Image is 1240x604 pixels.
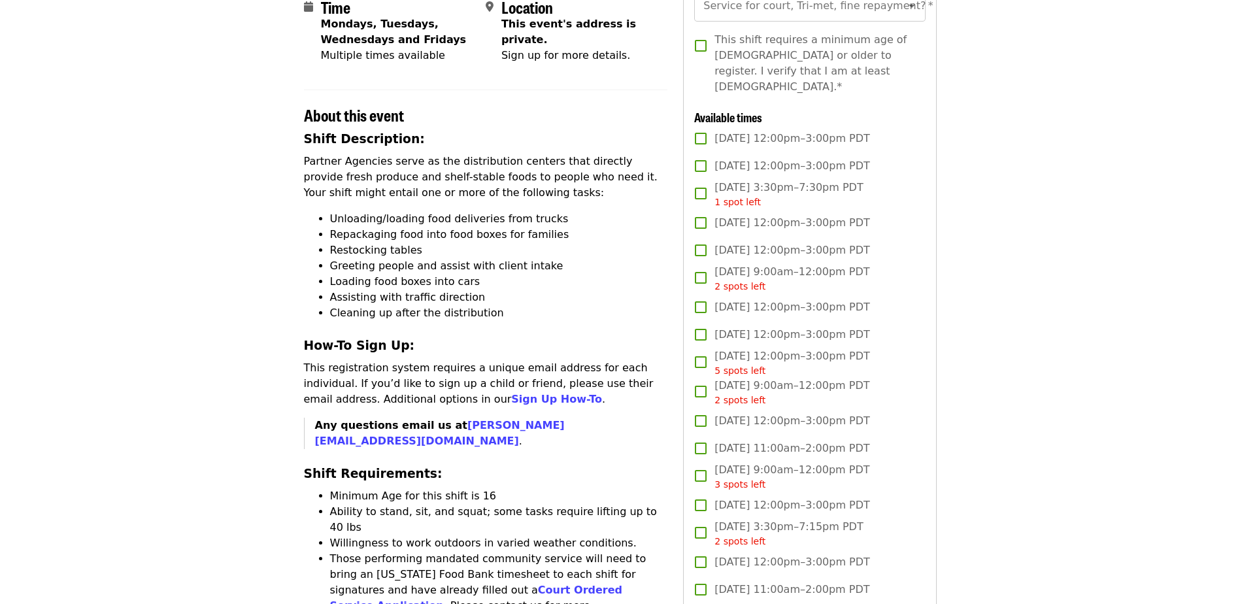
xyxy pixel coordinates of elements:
[714,395,765,405] span: 2 spots left
[714,462,869,492] span: [DATE] 9:00am–12:00pm PDT
[714,327,870,343] span: [DATE] 12:00pm–3:00pm PDT
[330,243,668,258] li: Restocking tables
[714,215,870,231] span: [DATE] 12:00pm–3:00pm PDT
[714,479,765,490] span: 3 spots left
[511,393,602,405] a: Sign Up How-To
[304,360,668,407] p: This registration system requires a unique email address for each individual. If you’d like to si...
[714,281,765,292] span: 2 spots left
[501,18,636,46] span: This event's address is private.
[304,154,668,201] p: Partner Agencies serve as the distribution centers that directly provide fresh produce and shelf-...
[330,305,668,321] li: Cleaning up after the distribution
[330,504,668,535] li: Ability to stand, sit, and squat; some tasks require lifting up to 40 lbs
[330,535,668,551] li: Willingness to work outdoors in varied weather conditions.
[714,536,765,546] span: 2 spots left
[330,274,668,290] li: Loading food boxes into cars
[321,48,475,63] div: Multiple times available
[304,1,313,13] i: calendar icon
[330,211,668,227] li: Unloading/loading food deliveries from trucks
[714,197,761,207] span: 1 spot left
[304,467,443,480] strong: Shift Requirements:
[714,32,914,95] span: This shift requires a minimum age of [DEMOGRAPHIC_DATA] or older to register. I verify that I am ...
[694,109,762,126] span: Available times
[714,180,863,209] span: [DATE] 3:30pm–7:30pm PDT
[714,131,870,146] span: [DATE] 12:00pm–3:00pm PDT
[714,158,870,174] span: [DATE] 12:00pm–3:00pm PDT
[714,365,765,376] span: 5 spots left
[714,413,870,429] span: [DATE] 12:00pm–3:00pm PDT
[714,243,870,258] span: [DATE] 12:00pm–3:00pm PDT
[714,497,870,513] span: [DATE] 12:00pm–3:00pm PDT
[486,1,494,13] i: map-marker-alt icon
[315,418,668,449] p: .
[304,132,425,146] strong: Shift Description:
[304,103,404,126] span: About this event
[304,339,415,352] strong: How-To Sign Up:
[714,519,863,548] span: [DATE] 3:30pm–7:15pm PDT
[501,49,630,61] span: Sign up for more details.
[330,488,668,504] li: Minimum Age for this shift is 16
[714,264,869,294] span: [DATE] 9:00am–12:00pm PDT
[714,378,869,407] span: [DATE] 9:00am–12:00pm PDT
[714,441,869,456] span: [DATE] 11:00am–2:00pm PDT
[330,258,668,274] li: Greeting people and assist with client intake
[330,227,668,243] li: Repackaging food into food boxes for families
[714,348,870,378] span: [DATE] 12:00pm–3:00pm PDT
[714,582,869,597] span: [DATE] 11:00am–2:00pm PDT
[315,419,565,447] strong: Any questions email us at
[714,554,870,570] span: [DATE] 12:00pm–3:00pm PDT
[330,290,668,305] li: Assisting with traffic direction
[714,299,870,315] span: [DATE] 12:00pm–3:00pm PDT
[321,18,467,46] strong: Mondays, Tuesdays, Wednesdays and Fridays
